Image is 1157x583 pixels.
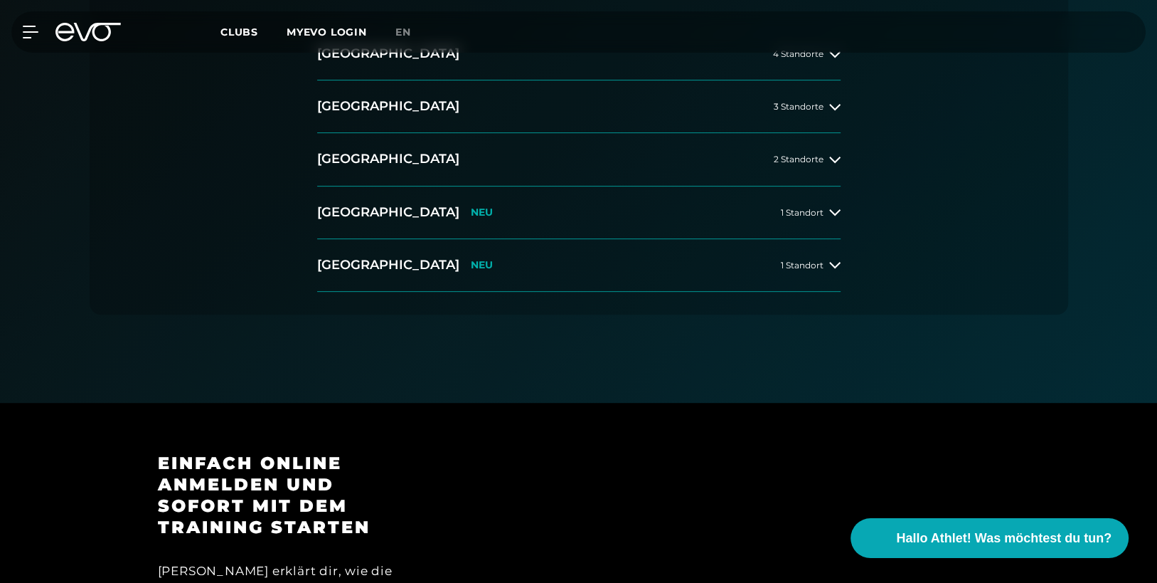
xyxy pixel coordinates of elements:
h2: [GEOGRAPHIC_DATA] [317,204,459,221]
span: 3 Standorte [774,102,823,111]
h2: [GEOGRAPHIC_DATA] [317,256,459,274]
button: [GEOGRAPHIC_DATA]2 Standorte [317,133,841,186]
span: 2 Standorte [774,154,823,164]
button: [GEOGRAPHIC_DATA]3 Standorte [317,80,841,133]
a: MYEVO LOGIN [287,26,367,38]
span: Hallo Athlet! Was möchtest du tun? [896,529,1111,548]
h2: [GEOGRAPHIC_DATA] [317,150,459,168]
span: 1 Standort [781,261,823,270]
a: Clubs [220,25,287,38]
span: en [395,26,411,38]
button: Hallo Athlet! Was möchtest du tun? [851,518,1129,558]
h3: Einfach online anmelden und sofort mit dem Training starten [158,453,412,538]
span: 1 Standort [781,208,823,217]
a: en [395,24,428,41]
h2: [GEOGRAPHIC_DATA] [317,98,459,115]
p: NEU [471,259,493,271]
button: [GEOGRAPHIC_DATA]NEU1 Standort [317,187,841,239]
span: Clubs [220,26,258,38]
button: [GEOGRAPHIC_DATA]NEU1 Standort [317,239,841,292]
p: NEU [471,206,493,219]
